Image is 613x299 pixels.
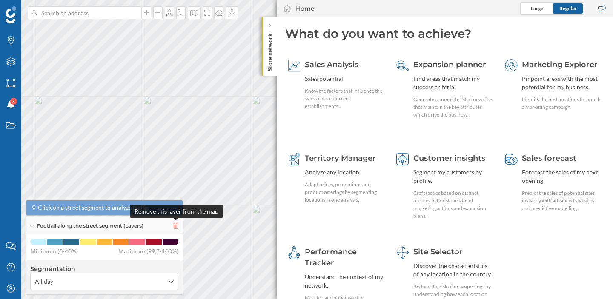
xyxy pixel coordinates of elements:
div: Know the factors that influence the sales of your current establishments. [305,87,385,110]
div: Analyze any location. [305,168,385,177]
span: Territory Manager [305,154,376,163]
img: customer-intelligence.svg [396,153,409,165]
img: dashboards-manager.svg [396,246,409,259]
div: Pinpoint areas with the most potential for my business. [522,74,602,91]
div: Segment my customers by profile. [413,168,493,185]
span: 8 [12,97,15,105]
img: sales-forecast.svg [505,153,518,165]
div: What do you want to achieve? [285,26,604,42]
h4: Segmentation [30,265,178,273]
div: Adapt prices, promotions and product offerings by segmenting locations in one analysis. [305,181,385,204]
span: Marketing Explorer [522,60,598,69]
p: Store network [266,30,274,71]
div: Discover the characteristics of any location in the country. [413,262,493,279]
span: Large [531,5,543,11]
div: Generate a complete list of new sites that maintain the key attributes which drive the business. [413,96,493,119]
span: Click on a street segment to analyze traffic [38,203,149,212]
div: Predict the sales of potential sites instantly with advanced statistics and predictive modelling. [522,189,602,212]
img: monitoring-360.svg [288,246,301,259]
div: Forecast the sales of my next opening. [522,168,602,185]
img: Geoblink Logo [6,6,16,23]
span: Sales Analysis [305,60,358,69]
span: Minimum (0-40%) [30,247,78,256]
div: Craft tactics based on distinct profiles to boost the ROI of marketing actions and expansion plans. [413,189,493,220]
div: Identify the best locations to launch a marketing campaign. [522,96,602,111]
div: Understand the context of my network. [305,273,385,290]
img: explorer.svg [505,59,518,72]
div: Home [296,4,315,13]
span: Footfall along the street segment (Layers) [37,222,143,230]
div: Find areas that match my success criteria. [413,74,493,91]
div: Sales potential [305,74,385,83]
span: Expansion planner [413,60,486,69]
span: Support [18,6,49,14]
span: Site Selector [413,247,463,256]
img: sales-explainer.svg [288,59,301,72]
span: Performance Tracker [305,247,357,268]
span: Regular [559,5,577,11]
span: Sales forecast [522,154,576,163]
span: All day [35,277,53,286]
span: Customer insights [413,154,485,163]
img: search-areas.svg [396,59,409,72]
span: Maximum (99,7-100%) [118,247,178,256]
img: territory-manager.svg [288,153,301,165]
